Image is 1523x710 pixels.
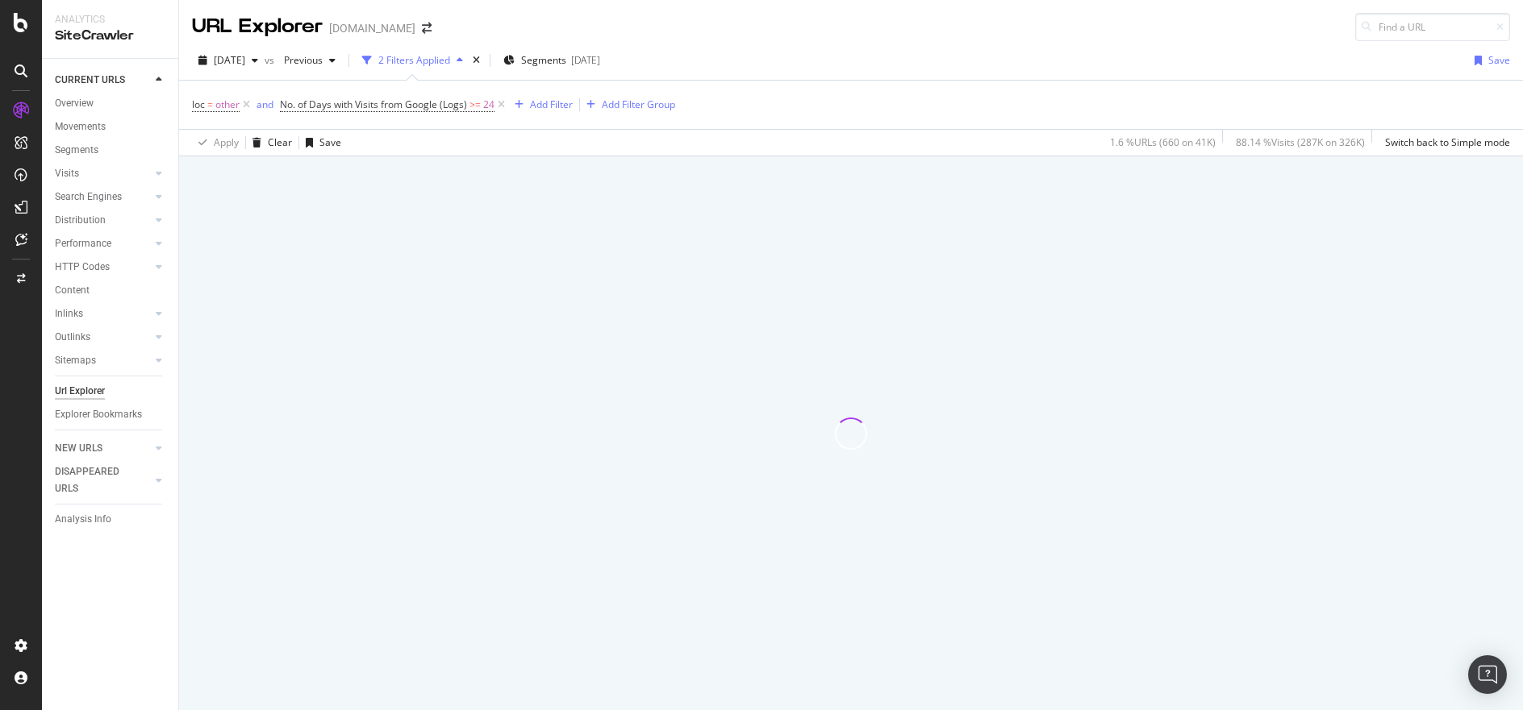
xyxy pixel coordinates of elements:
button: Previous [277,48,342,73]
a: Movements [55,118,167,135]
div: Clear [268,135,292,149]
button: Clear [246,130,292,156]
div: Outlinks [55,329,90,346]
div: Visits [55,165,79,182]
button: [DATE] [192,48,265,73]
button: Add Filter [508,95,573,114]
div: Add Filter Group [602,98,675,111]
div: Save [1488,53,1510,67]
a: Performance [55,235,151,252]
div: Analysis Info [55,511,111,528]
button: Save [1468,48,1510,73]
div: Analytics [55,13,165,27]
div: [DOMAIN_NAME] [329,20,415,36]
input: Find a URL [1355,13,1510,41]
span: loc [192,98,205,111]
a: CURRENT URLS [55,72,151,89]
a: Overview [55,95,167,112]
a: Explorer Bookmarks [55,406,167,423]
a: NEW URLS [55,440,151,457]
span: No. of Days with Visits from Google (Logs) [280,98,467,111]
a: Distribution [55,212,151,229]
div: Search Engines [55,189,122,206]
div: HTTP Codes [55,259,110,276]
div: CURRENT URLS [55,72,125,89]
button: Apply [192,130,239,156]
span: 2025 Sep. 8th [214,53,245,67]
div: Url Explorer [55,383,105,400]
div: 2 Filters Applied [378,53,450,67]
div: and [257,98,273,111]
button: 2 Filters Applied [356,48,469,73]
div: SiteCrawler [55,27,165,45]
div: Apply [214,135,239,149]
div: arrow-right-arrow-left [422,23,432,34]
button: and [257,97,273,112]
a: Analysis Info [55,511,167,528]
div: Switch back to Simple mode [1385,135,1510,149]
div: Sitemaps [55,352,96,369]
a: HTTP Codes [55,259,151,276]
span: 24 [483,93,494,116]
button: Switch back to Simple mode [1379,130,1510,156]
a: Search Engines [55,189,151,206]
div: Save [319,135,341,149]
div: times [469,52,483,69]
div: Performance [55,235,111,252]
div: 88.14 % Visits ( 287K on 326K ) [1236,135,1365,149]
div: NEW URLS [55,440,102,457]
span: Previous [277,53,323,67]
a: Visits [55,165,151,182]
a: Url Explorer [55,383,167,400]
a: Segments [55,142,167,159]
a: Outlinks [55,329,151,346]
span: = [207,98,213,111]
div: Segments [55,142,98,159]
div: Inlinks [55,305,83,322]
div: DISAPPEARED URLS [55,463,136,497]
a: Content [55,282,167,299]
button: Save [299,130,341,156]
span: other [215,93,240,116]
div: [DATE] [571,53,600,67]
a: Sitemaps [55,352,151,369]
button: Add Filter Group [580,95,675,114]
div: Open Intercom Messenger [1468,655,1507,694]
div: 1.6 % URLs ( 660 on 41K ) [1110,135,1216,149]
span: Segments [521,53,566,67]
a: DISAPPEARED URLS [55,463,151,497]
div: Movements [55,118,106,135]
button: Segments[DATE] [497,48,607,73]
span: vs [265,53,277,67]
div: URL Explorer [192,13,323,40]
div: Distribution [55,212,106,229]
span: >= [469,98,481,111]
div: Add Filter [530,98,573,111]
div: Overview [55,95,94,112]
a: Inlinks [55,305,151,322]
div: Content [55,282,90,299]
div: Explorer Bookmarks [55,406,142,423]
